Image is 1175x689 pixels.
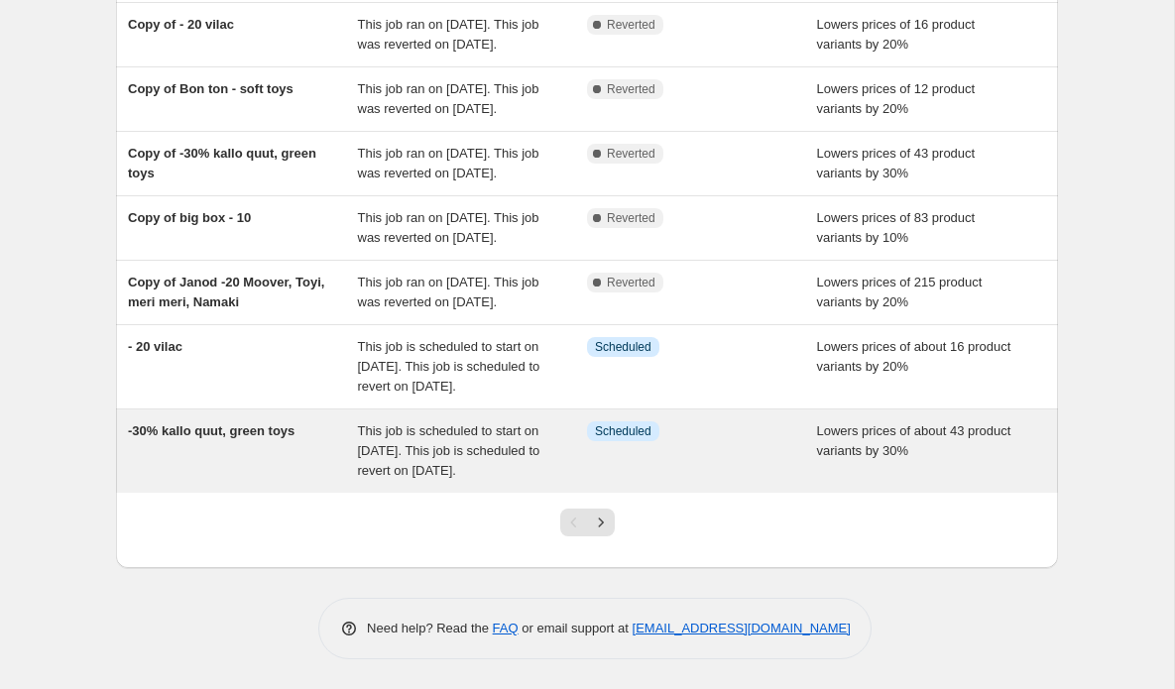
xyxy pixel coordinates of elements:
[587,509,615,536] button: Next
[358,17,539,52] span: This job ran on [DATE]. This job was reverted on [DATE].
[817,146,976,180] span: Lowers prices of 43 product variants by 30%
[817,275,983,309] span: Lowers prices of 215 product variants by 20%
[128,210,251,225] span: Copy of big box - 10
[607,275,655,290] span: Reverted
[607,210,655,226] span: Reverted
[560,509,615,536] nav: Pagination
[358,210,539,245] span: This job ran on [DATE]. This job was reverted on [DATE].
[633,621,851,635] a: [EMAIL_ADDRESS][DOMAIN_NAME]
[358,81,539,116] span: This job ran on [DATE]. This job was reverted on [DATE].
[128,275,324,309] span: Copy of Janod -20 Moover, Toyi, meri meri, Namaki
[358,423,540,478] span: This job is scheduled to start on [DATE]. This job is scheduled to revert on [DATE].
[128,17,234,32] span: Copy of - 20 vilac
[607,81,655,97] span: Reverted
[128,423,294,438] span: -30% kallo quut, green toys
[358,339,540,394] span: This job is scheduled to start on [DATE]. This job is scheduled to revert on [DATE].
[367,621,493,635] span: Need help? Read the
[128,146,316,180] span: Copy of -30% kallo quut, green toys
[128,339,182,354] span: - 20 vilac
[817,210,976,245] span: Lowers prices of 83 product variants by 10%
[493,621,519,635] a: FAQ
[595,423,651,439] span: Scheduled
[817,17,976,52] span: Lowers prices of 16 product variants by 20%
[817,339,1011,374] span: Lowers prices of about 16 product variants by 20%
[817,423,1011,458] span: Lowers prices of about 43 product variants by 30%
[607,17,655,33] span: Reverted
[595,339,651,355] span: Scheduled
[607,146,655,162] span: Reverted
[358,275,539,309] span: This job ran on [DATE]. This job was reverted on [DATE].
[358,146,539,180] span: This job ran on [DATE]. This job was reverted on [DATE].
[817,81,976,116] span: Lowers prices of 12 product variants by 20%
[128,81,294,96] span: Copy of Bon ton - soft toys
[519,621,633,635] span: or email support at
